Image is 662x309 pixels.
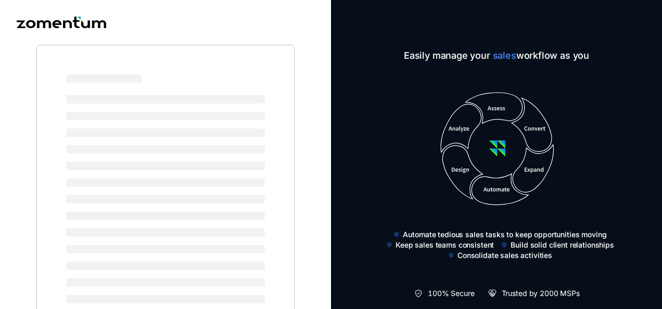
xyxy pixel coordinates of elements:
span: Build solid client relationships [511,240,614,250]
span: sales [493,50,516,61]
span: Automate tedious sales tasks to keep opportunities moving [403,229,606,240]
span: Keep sales teams consistent [396,240,494,250]
span: Consolidate sales activities [457,250,552,261]
span: 100% Secure [428,288,474,299]
span: Easily manage your workflow as you [331,48,662,63]
img: Zomentum logo [17,17,106,28]
span: Trusted by 2000 MSPs [502,288,580,299]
